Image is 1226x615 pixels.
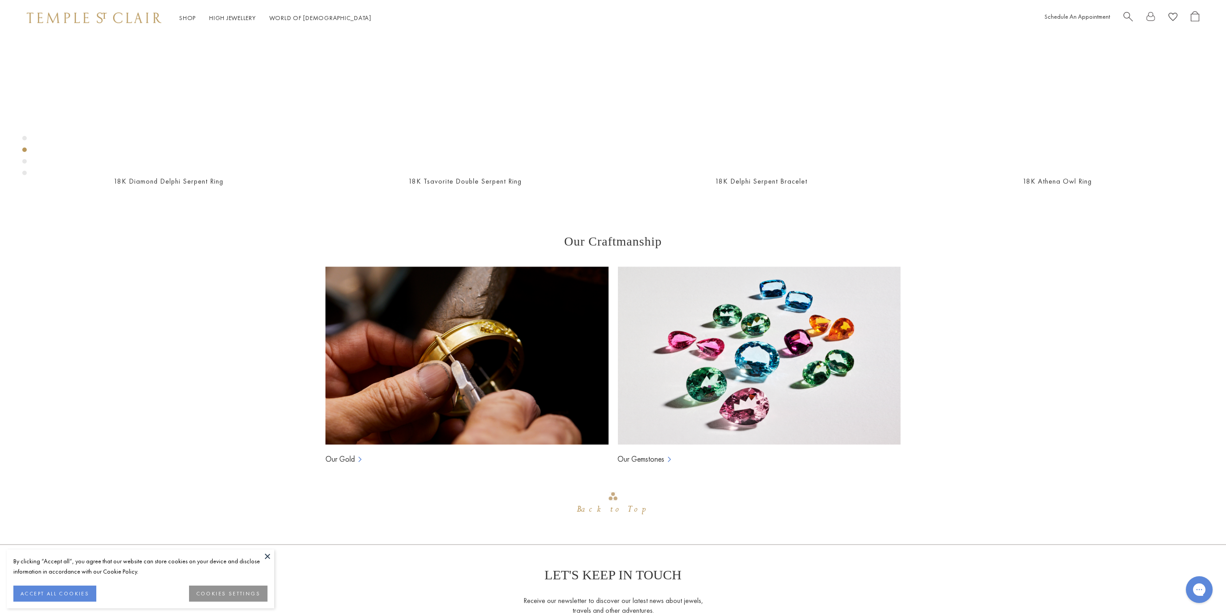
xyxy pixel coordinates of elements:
img: Temple St. Clair [27,12,161,23]
a: World of [DEMOGRAPHIC_DATA]World of [DEMOGRAPHIC_DATA] [269,14,371,22]
a: Open Shopping Bag [1191,11,1199,25]
a: ShopShop [179,14,196,22]
img: Ball Chains [617,266,901,445]
img: Ball Chains [325,266,609,445]
a: 18K Tsavorite Double Serpent Ring [408,176,522,186]
a: Our Gold [325,454,355,464]
div: By clicking “Accept all”, you agree that our website can store cookies on your device and disclos... [13,556,267,577]
a: Our Gemstones [617,454,664,464]
a: View Wishlist [1168,11,1177,25]
a: Search [1123,11,1133,25]
a: 18K Athena Owl Ring [1023,176,1092,186]
a: Schedule An Appointment [1045,12,1110,20]
a: 18K Delphi Serpent Bracelet [715,176,807,186]
iframe: Gorgias live chat messenger [1181,573,1217,606]
p: LET'S KEEP IN TOUCH [544,567,681,582]
nav: Main navigation [179,12,371,24]
button: ACCEPT ALL COOKIES [13,586,96,602]
h3: Our Craftmanship [325,234,901,249]
a: High JewelleryHigh Jewellery [209,14,256,22]
div: Go to top [577,491,649,517]
div: Back to Top [577,501,649,517]
button: COOKIES SETTINGS [189,586,267,602]
a: 18K Diamond Delphi Serpent Ring [114,176,223,186]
